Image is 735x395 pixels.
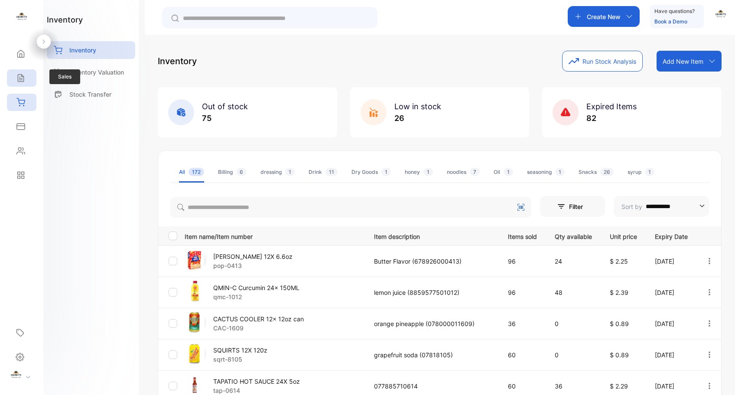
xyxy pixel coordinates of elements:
p: Sort by [621,202,642,211]
img: profile [10,369,23,382]
p: orange pineapple (078000011609) [374,319,490,328]
p: [DATE] [655,288,688,297]
p: [DATE] [655,257,688,266]
img: avatar [714,9,727,22]
p: 26 [394,112,441,124]
button: avatar [714,6,727,27]
span: 1 [555,168,565,176]
p: Add New Item [663,57,703,66]
a: Stock Transfer [47,85,135,103]
img: item [185,281,206,302]
p: Expiry Date [655,230,688,241]
p: [DATE] [655,319,688,328]
p: 82 [586,112,637,124]
p: QMIN-C Curcumin 24x 150ML [213,283,299,292]
p: 24 [555,257,592,266]
h1: inventory [47,14,83,26]
span: 1 [504,168,513,176]
button: Create New [568,6,640,27]
p: Item name/Item number [185,230,363,241]
p: Qty available [555,230,592,241]
button: Run Stock Analysis [562,51,643,72]
p: tap-0614 [213,386,300,395]
img: logo [15,11,28,24]
span: 1 [423,168,433,176]
p: 96 [508,257,537,266]
p: [DATE] [655,382,688,391]
p: CACTUS COOLER 12x 12oz can [213,314,304,323]
img: item [185,343,206,365]
img: item [185,249,206,271]
p: Inventory [158,55,197,68]
p: CAC-1609 [213,323,304,333]
p: grapefruit soda (07818105) [374,350,490,359]
p: 36 [555,382,592,391]
span: Sales [49,69,80,84]
p: 077885710614 [374,382,490,391]
span: 6 [236,168,247,176]
div: Drink [309,168,338,176]
p: TAPATIO HOT SAUCE 24X 5oz [213,377,300,386]
p: Butter Flavor (678926000413) [374,257,490,266]
p: 0 [555,350,592,359]
span: $ 0.89 [610,351,629,359]
div: seasoning [527,168,565,176]
p: Items sold [508,230,537,241]
p: lemon juice (8859577501012) [374,288,490,297]
a: Book a Demo [654,18,687,25]
div: Snacks [579,168,614,176]
p: 60 [508,382,537,391]
div: honey [405,168,433,176]
p: 36 [508,319,537,328]
p: Unit price [610,230,637,241]
a: Inventory Valuation [47,63,135,81]
p: sqrt-8105 [213,355,267,364]
p: 96 [508,288,537,297]
div: noodles [447,168,480,176]
span: $ 2.25 [610,258,628,265]
button: Sort by [614,196,709,217]
span: 26 [600,168,614,176]
div: All [179,168,204,176]
p: pop-0413 [213,261,293,270]
span: 1 [645,168,654,176]
p: qmc-1012 [213,292,299,301]
img: item [185,312,206,333]
p: 48 [555,288,592,297]
p: 0 [555,319,592,328]
span: 1 [381,168,391,176]
span: 7 [470,168,480,176]
span: 1 [285,168,295,176]
div: Dry Goods [351,168,391,176]
a: Inventory [47,41,135,59]
span: Low in stock [394,102,441,111]
p: Inventory [69,46,96,55]
p: [PERSON_NAME] 12X 6.6oz [213,252,293,261]
span: $ 0.89 [610,320,629,327]
p: Item description [374,230,490,241]
div: dressing [260,168,295,176]
span: $ 2.39 [610,289,628,296]
span: $ 2.29 [610,382,628,390]
span: Expired Items [586,102,637,111]
p: Have questions? [654,7,695,16]
p: SQUIRTS 12X 120z [213,346,267,355]
p: Stock Transfer [69,90,111,99]
div: Billing [218,168,247,176]
span: Out of stock [202,102,248,111]
p: 60 [508,350,537,359]
p: 75 [202,112,248,124]
div: Oil [494,168,513,176]
div: syrup [628,168,654,176]
p: Create New [587,12,621,21]
p: [DATE] [655,350,688,359]
span: 172 [189,168,204,176]
p: Inventory Valuation [69,68,124,77]
span: 11 [325,168,338,176]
